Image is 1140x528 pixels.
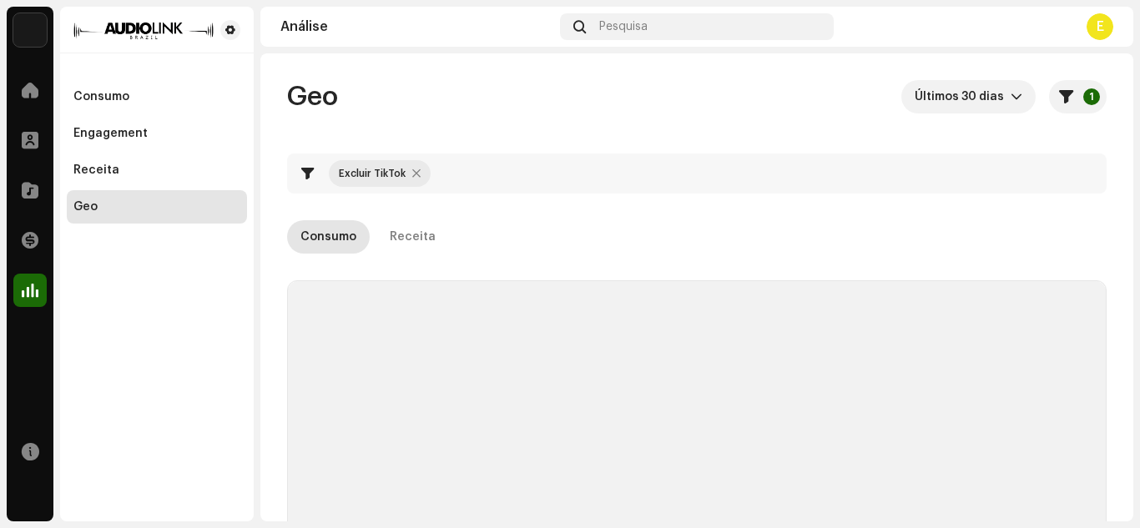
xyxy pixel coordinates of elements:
re-m-nav-item: Receita [67,153,247,187]
div: Análise [280,20,553,33]
div: Engagement [73,127,148,140]
span: Geo [287,80,338,113]
re-m-nav-item: Geo [67,190,247,224]
button: 1 [1049,80,1107,113]
div: E [1087,13,1113,40]
p-badge: 1 [1083,88,1100,105]
img: 730b9dfe-18b5-4111-b483-f30b0c182d82 [13,13,47,47]
img: 66658775-0fc6-4e6d-a4eb-175c1c38218d [73,20,214,40]
div: Excluir TikTok [339,167,406,180]
div: Receita [390,220,436,254]
div: Consumo [300,220,356,254]
div: Receita [73,163,119,177]
div: Consumo [73,90,129,103]
span: Últimos 30 dias [915,80,1011,113]
div: Geo [73,200,98,214]
re-m-nav-item: Consumo [67,80,247,113]
span: Pesquisa [599,20,648,33]
re-m-nav-item: Engagement [67,117,247,150]
div: dropdown trigger [1011,80,1022,113]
